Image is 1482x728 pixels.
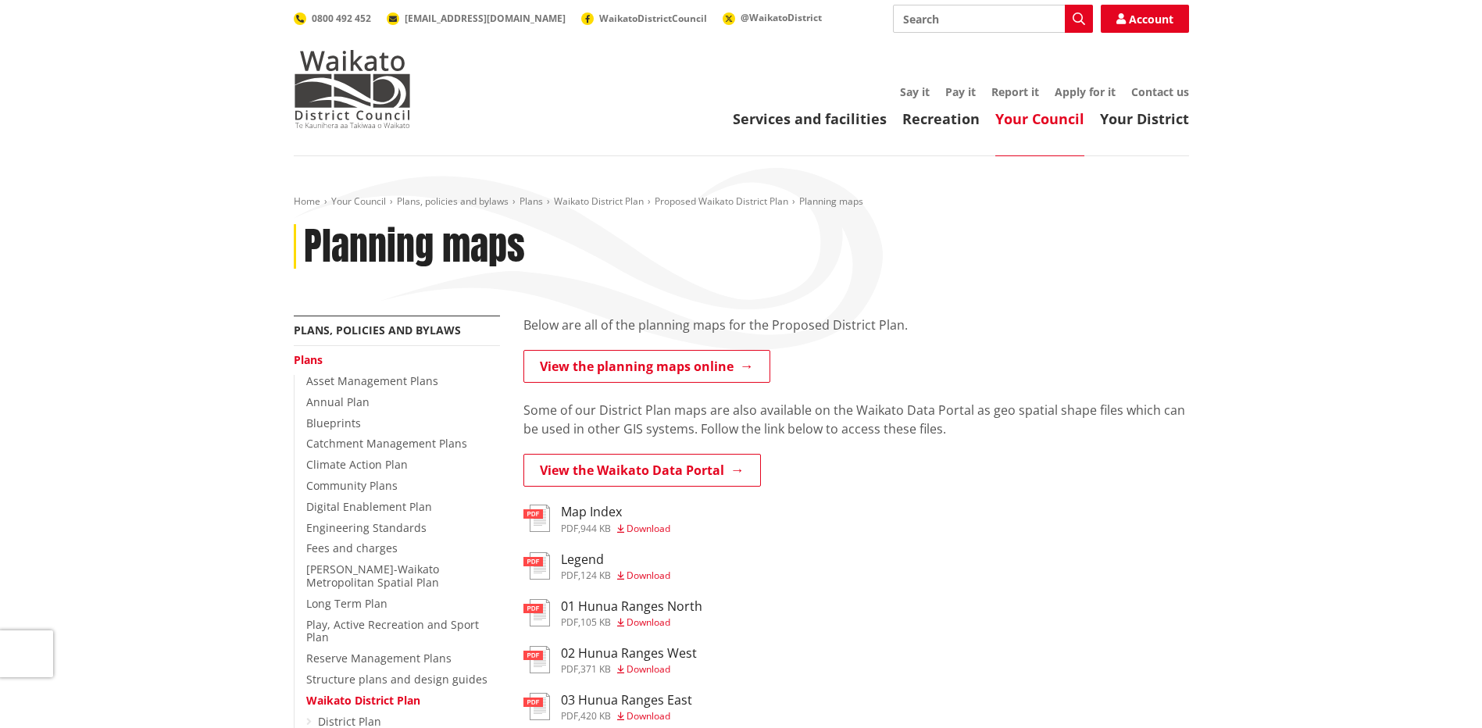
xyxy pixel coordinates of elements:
[561,618,702,627] div: ,
[580,569,611,582] span: 124 KB
[306,596,387,611] a: Long Term Plan
[733,109,887,128] a: Services and facilities
[523,505,670,533] a: Map Index pdf,944 KB Download
[306,617,479,645] a: Play, Active Recreation and Sport Plan
[991,84,1039,99] a: Report it
[523,693,550,720] img: document-pdf.svg
[523,316,1189,334] p: Below are all of the planning maps for the Proposed District Plan.
[306,416,361,430] a: Blueprints
[306,693,420,708] a: Waikato District Plan
[723,11,822,24] a: @WaikatoDistrict
[1100,109,1189,128] a: Your District
[799,194,863,208] span: Planning maps
[1131,84,1189,99] a: Contact us
[561,712,692,721] div: ,
[561,552,670,567] h3: Legend
[561,522,578,535] span: pdf
[397,194,509,208] a: Plans, policies and bylaws
[580,709,611,723] span: 420 KB
[523,350,770,383] a: View the planning maps online
[902,109,980,128] a: Recreation
[561,616,578,629] span: pdf
[523,646,697,674] a: 02 Hunua Ranges West pdf,371 KB Download
[580,662,611,676] span: 371 KB
[523,552,550,580] img: document-pdf.svg
[520,194,543,208] a: Plans
[306,562,439,590] a: [PERSON_NAME]-Waikato Metropolitan Spatial Plan
[561,693,692,708] h3: 03 Hunua Ranges East
[306,541,398,555] a: Fees and charges
[627,709,670,723] span: Download
[580,616,611,629] span: 105 KB
[655,194,788,208] a: Proposed Waikato District Plan
[945,84,976,99] a: Pay it
[306,373,438,388] a: Asset Management Plans
[627,616,670,629] span: Download
[561,505,670,519] h3: Map Index
[561,599,702,614] h3: 01 Hunua Ranges North
[523,505,550,532] img: document-pdf.svg
[306,672,487,687] a: Structure plans and design guides
[304,224,525,269] h1: Planning maps
[294,352,323,367] a: Plans
[294,195,1189,209] nav: breadcrumb
[627,569,670,582] span: Download
[561,665,697,674] div: ,
[561,709,578,723] span: pdf
[306,520,427,535] a: Engineering Standards
[405,12,566,25] span: [EMAIL_ADDRESS][DOMAIN_NAME]
[387,12,566,25] a: [EMAIL_ADDRESS][DOMAIN_NAME]
[1101,5,1189,33] a: Account
[306,478,398,493] a: Community Plans
[306,651,452,666] a: Reserve Management Plans
[741,11,822,24] span: @WaikatoDistrict
[294,50,411,128] img: Waikato District Council - Te Kaunihera aa Takiwaa o Waikato
[580,522,611,535] span: 944 KB
[294,12,371,25] a: 0800 492 452
[312,12,371,25] span: 0800 492 452
[627,662,670,676] span: Download
[995,109,1084,128] a: Your Council
[306,436,467,451] a: Catchment Management Plans
[523,599,550,626] img: document-pdf.svg
[523,401,1189,438] p: Some of our District Plan maps are also available on the Waikato Data Portal as geo spatial shape...
[523,599,702,627] a: 01 Hunua Ranges North pdf,105 KB Download
[561,662,578,676] span: pdf
[900,84,930,99] a: Say it
[893,5,1093,33] input: Search input
[581,12,707,25] a: WaikatoDistrictCouncil
[1055,84,1116,99] a: Apply for it
[523,552,670,580] a: Legend pdf,124 KB Download
[306,457,408,472] a: Climate Action Plan
[294,323,461,337] a: Plans, policies and bylaws
[561,646,697,661] h3: 02 Hunua Ranges West
[523,646,550,673] img: document-pdf.svg
[294,194,320,208] a: Home
[627,522,670,535] span: Download
[306,394,370,409] a: Annual Plan
[561,524,670,534] div: ,
[554,194,644,208] a: Waikato District Plan
[523,454,761,487] a: View the Waikato Data Portal
[599,12,707,25] span: WaikatoDistrictCouncil
[331,194,386,208] a: Your Council
[561,569,578,582] span: pdf
[561,571,670,580] div: ,
[306,499,432,514] a: Digital Enablement Plan
[523,693,692,721] a: 03 Hunua Ranges East pdf,420 KB Download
